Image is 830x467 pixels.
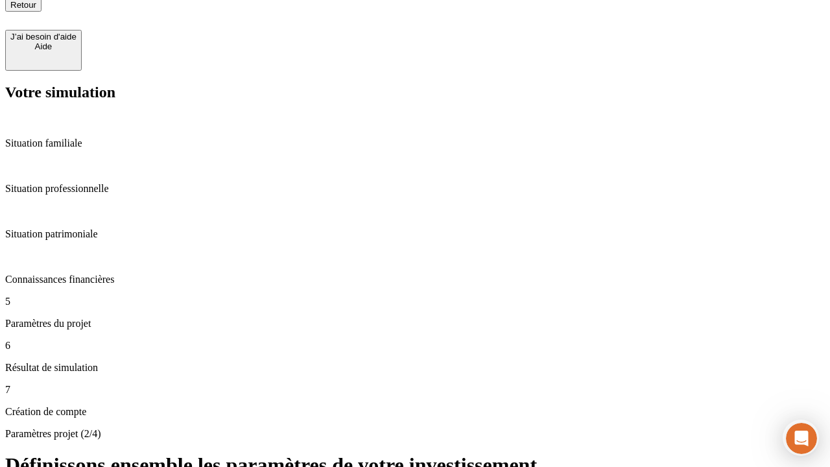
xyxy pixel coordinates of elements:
p: Connaissances financières [5,274,825,285]
p: Situation patrimoniale [5,228,825,240]
div: Aide [10,42,77,51]
p: Paramètres projet (2/4) [5,428,825,440]
p: Paramètres du projet [5,318,825,329]
p: Création de compte [5,406,825,418]
div: J’ai besoin d'aide [10,32,77,42]
button: J’ai besoin d'aideAide [5,30,82,71]
p: Situation professionnelle [5,183,825,195]
iframe: Intercom live chat discovery launcher [783,420,819,456]
p: 7 [5,384,825,396]
p: Situation familiale [5,138,825,149]
p: Résultat de simulation [5,362,825,374]
h2: Votre simulation [5,84,825,101]
iframe: Intercom live chat [786,423,817,454]
p: 5 [5,296,825,307]
p: 6 [5,340,825,352]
